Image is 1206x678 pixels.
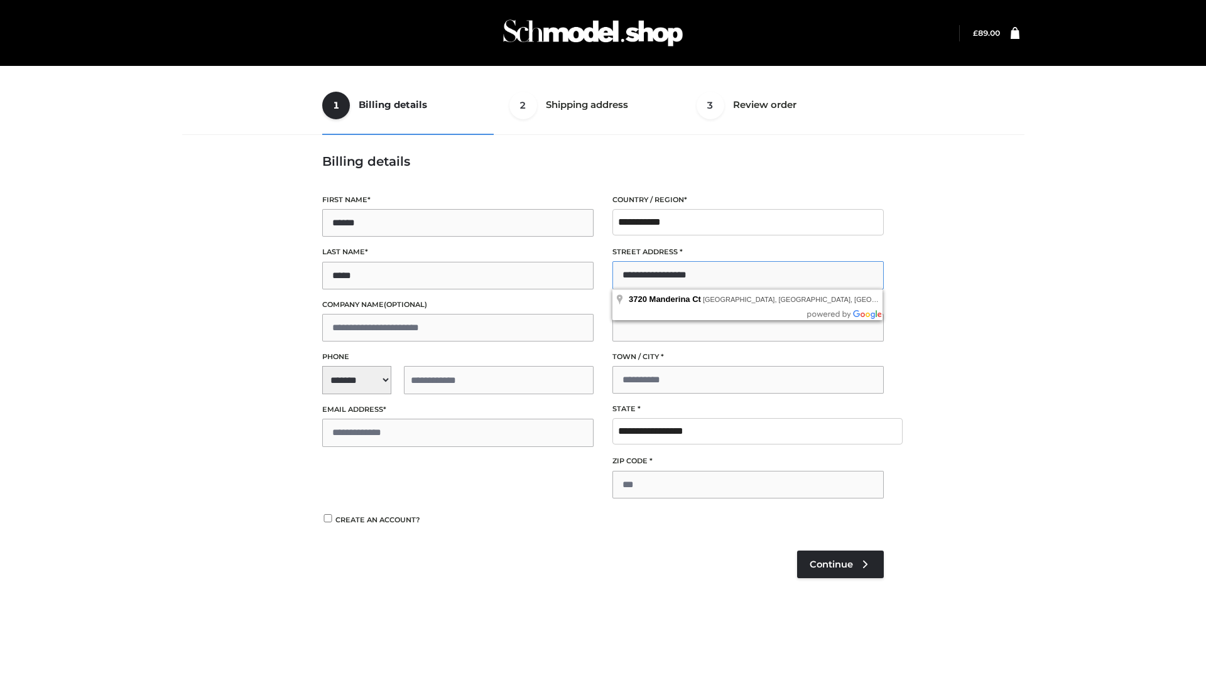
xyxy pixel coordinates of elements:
label: Town / City [612,351,884,363]
span: (optional) [384,300,427,309]
span: Manderina Ct [649,294,701,304]
label: Last name [322,246,594,258]
label: Company name [322,299,594,311]
span: Create an account? [335,515,420,524]
a: Continue [797,551,884,578]
bdi: 89.00 [973,28,1000,38]
a: £89.00 [973,28,1000,38]
label: First name [322,194,594,206]
label: Street address [612,246,884,258]
img: Schmodel Admin 964 [499,8,687,58]
span: 3720 [629,294,647,304]
span: [GEOGRAPHIC_DATA], [GEOGRAPHIC_DATA], [GEOGRAPHIC_DATA] [703,296,926,303]
label: Email address [322,404,594,416]
label: Phone [322,351,594,363]
h3: Billing details [322,154,884,169]
label: State [612,403,884,415]
label: Country / Region [612,194,884,206]
label: ZIP Code [612,455,884,467]
input: Create an account? [322,514,334,522]
span: Continue [810,559,853,570]
span: £ [973,28,978,38]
